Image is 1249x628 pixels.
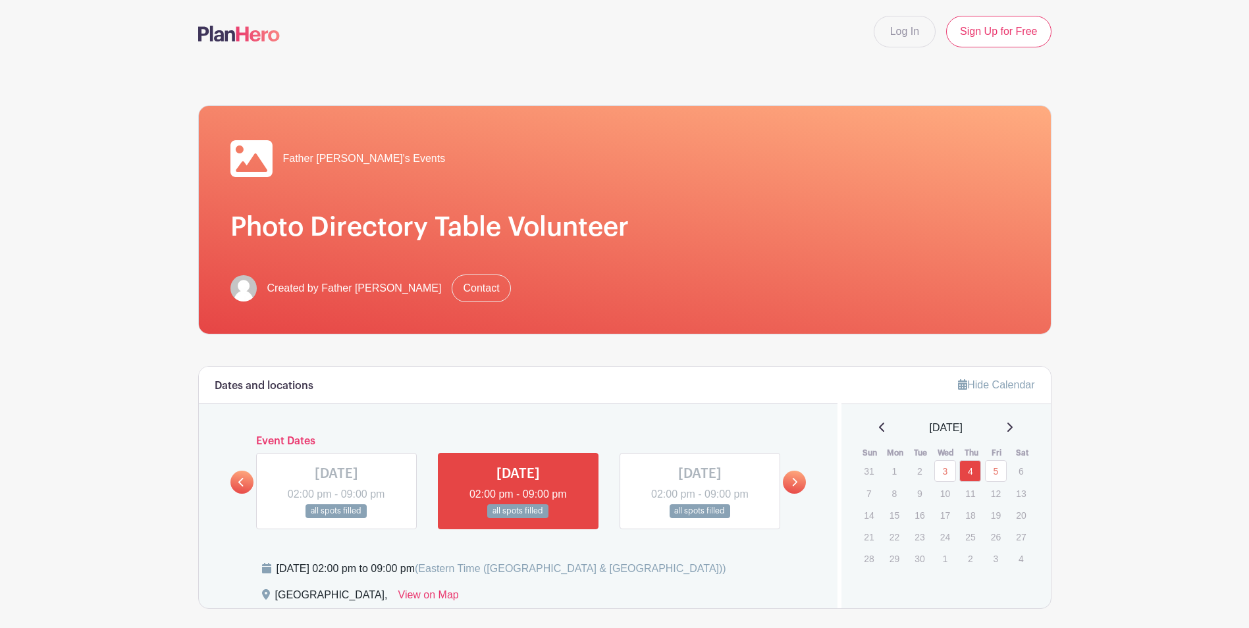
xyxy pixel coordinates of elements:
p: 25 [959,527,981,547]
p: 11 [959,483,981,504]
a: Hide Calendar [958,379,1034,390]
a: Sign Up for Free [946,16,1051,47]
div: [GEOGRAPHIC_DATA], [275,587,388,608]
p: 26 [985,527,1007,547]
p: 20 [1010,505,1032,525]
p: 2 [909,461,930,481]
p: 1 [884,461,905,481]
a: View on Map [398,587,459,608]
p: 19 [985,505,1007,525]
p: 16 [909,505,930,525]
a: 5 [985,460,1007,482]
th: Thu [959,446,984,459]
p: 21 [858,527,880,547]
p: 7 [858,483,880,504]
p: 24 [934,527,956,547]
a: 3 [934,460,956,482]
p: 14 [858,505,880,525]
h1: Photo Directory Table Volunteer [230,211,1019,243]
p: 13 [1010,483,1032,504]
p: 2 [959,548,981,569]
p: 28 [858,548,880,569]
span: [DATE] [930,420,963,436]
p: 17 [934,505,956,525]
th: Wed [934,446,959,459]
p: 18 [959,505,981,525]
p: 22 [884,527,905,547]
a: Contact [452,275,510,302]
p: 8 [884,483,905,504]
p: 4 [1010,548,1032,569]
p: 12 [985,483,1007,504]
span: (Eastern Time ([GEOGRAPHIC_DATA] & [GEOGRAPHIC_DATA])) [415,563,726,574]
span: Father [PERSON_NAME]'s Events [283,151,446,167]
div: [DATE] 02:00 pm to 09:00 pm [277,561,726,577]
img: default-ce2991bfa6775e67f084385cd625a349d9dcbb7a52a09fb2fda1e96e2d18dcdb.png [230,275,257,301]
p: 23 [909,527,930,547]
h6: Dates and locations [215,380,313,392]
p: 15 [884,505,905,525]
p: 9 [909,483,930,504]
th: Sun [857,446,883,459]
p: 31 [858,461,880,481]
p: 30 [909,548,930,569]
a: 4 [959,460,981,482]
th: Tue [908,446,934,459]
p: 10 [934,483,956,504]
th: Sat [1009,446,1035,459]
p: 3 [985,548,1007,569]
span: Created by Father [PERSON_NAME] [267,280,442,296]
h6: Event Dates [253,435,784,448]
img: logo-507f7623f17ff9eddc593b1ce0a138ce2505c220e1c5a4e2b4648c50719b7d32.svg [198,26,280,41]
th: Fri [984,446,1010,459]
p: 6 [1010,461,1032,481]
a: Log In [874,16,936,47]
p: 29 [884,548,905,569]
th: Mon [883,446,909,459]
p: 27 [1010,527,1032,547]
p: 1 [934,548,956,569]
